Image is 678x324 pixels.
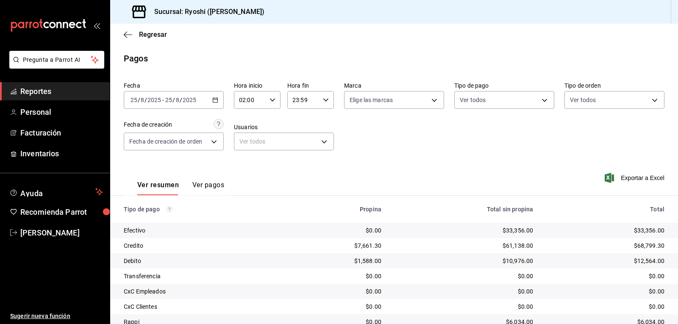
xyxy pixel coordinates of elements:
[162,97,164,103] span: -
[182,97,197,103] input: ----
[138,97,140,103] span: /
[9,51,104,69] button: Pregunta a Parrot AI
[570,96,596,104] span: Ver todos
[93,22,100,29] button: open_drawer_menu
[20,187,92,197] span: Ayuda
[20,148,103,159] span: Inventarios
[292,287,381,296] div: $0.00
[20,227,103,238] span: [PERSON_NAME]
[606,173,664,183] button: Exportar a Excel
[395,206,533,213] div: Total sin propina
[234,133,334,150] div: Ver todos
[395,226,533,235] div: $33,356.00
[395,287,533,296] div: $0.00
[130,97,138,103] input: --
[547,241,664,250] div: $68,799.30
[147,97,161,103] input: ----
[454,83,554,89] label: Tipo de pago
[124,302,278,311] div: CxC Clientes
[547,257,664,265] div: $12,564.00
[124,206,278,213] div: Tipo de pago
[124,241,278,250] div: Credito
[140,97,144,103] input: --
[20,206,103,218] span: Recomienda Parrot
[395,241,533,250] div: $61,138.00
[547,226,664,235] div: $33,356.00
[124,52,148,65] div: Pagos
[20,86,103,97] span: Reportes
[137,181,179,195] button: Ver resumen
[292,206,381,213] div: Propina
[287,83,334,89] label: Hora fin
[172,97,175,103] span: /
[137,181,224,195] div: navigation tabs
[165,97,172,103] input: --
[6,61,104,70] a: Pregunta a Parrot AI
[395,302,533,311] div: $0.00
[139,30,167,39] span: Regresar
[124,120,172,129] div: Fecha de creación
[124,83,224,89] label: Fecha
[175,97,180,103] input: --
[129,137,202,146] span: Fecha de creación de orden
[10,312,103,321] span: Sugerir nueva función
[292,241,381,250] div: $7,661.30
[124,30,167,39] button: Regresar
[547,302,664,311] div: $0.00
[547,272,664,280] div: $0.00
[395,257,533,265] div: $10,976.00
[395,272,533,280] div: $0.00
[234,83,281,89] label: Hora inicio
[167,206,172,212] svg: Los pagos realizados con Pay y otras terminales son montos brutos.
[124,257,278,265] div: Debito
[292,226,381,235] div: $0.00
[20,127,103,138] span: Facturación
[292,272,381,280] div: $0.00
[124,287,278,296] div: CxC Empleados
[460,96,486,104] span: Ver todos
[192,181,224,195] button: Ver pagos
[344,83,444,89] label: Marca
[124,272,278,280] div: Transferencia
[20,106,103,118] span: Personal
[234,124,334,130] label: Usuarios
[180,97,182,103] span: /
[124,226,278,235] div: Efectivo
[147,7,264,17] h3: Sucursal: Ryoshi ([PERSON_NAME])
[292,302,381,311] div: $0.00
[564,83,664,89] label: Tipo de orden
[292,257,381,265] div: $1,588.00
[547,206,664,213] div: Total
[23,55,91,64] span: Pregunta a Parrot AI
[144,97,147,103] span: /
[547,287,664,296] div: $0.00
[350,96,393,104] span: Elige las marcas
